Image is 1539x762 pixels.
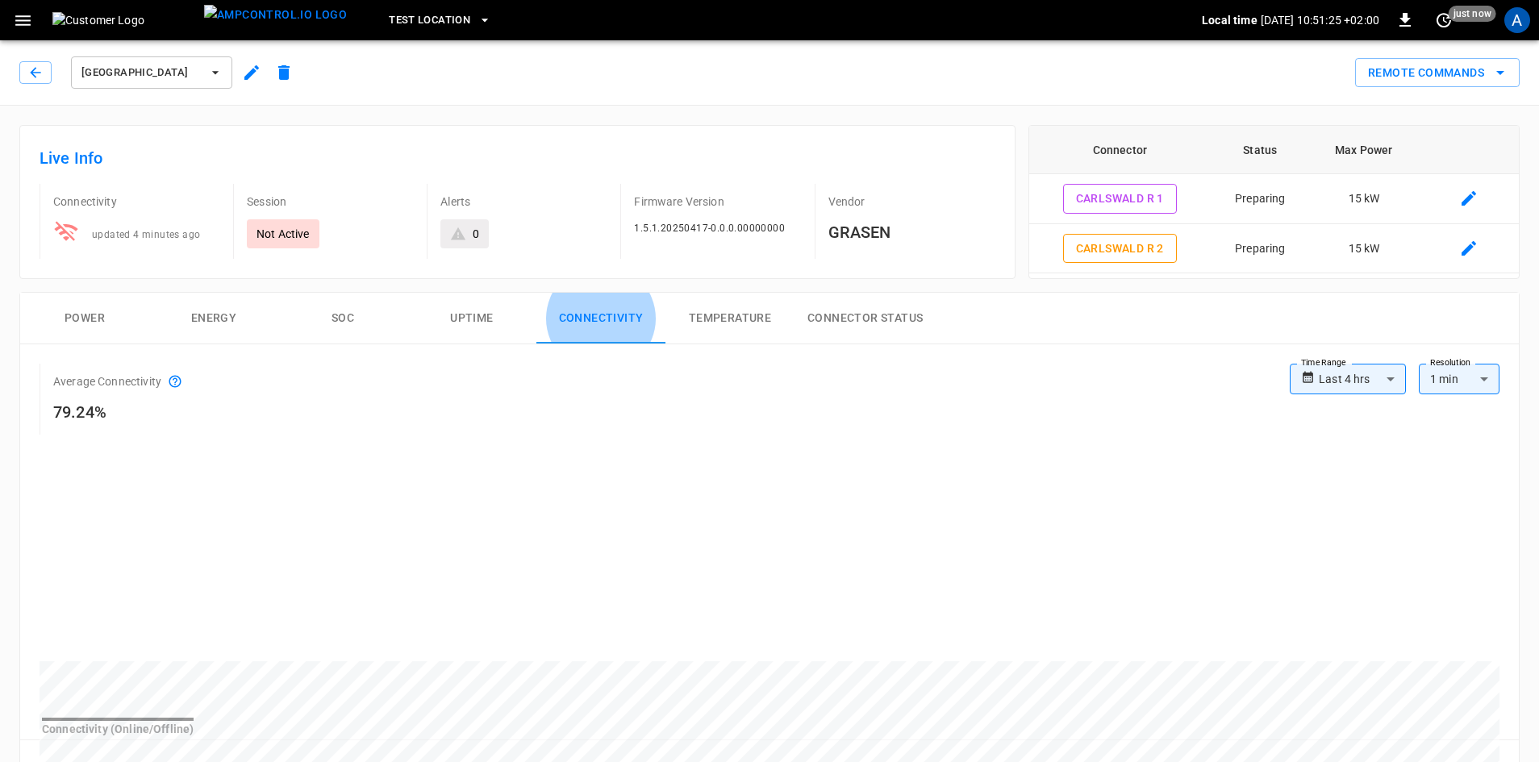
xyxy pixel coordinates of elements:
button: Power [20,293,149,344]
p: Firmware Version [634,194,801,210]
p: Not Active [256,226,310,242]
span: updated 4 minutes ago [92,229,200,240]
p: Average Connectivity [53,373,161,389]
button: Remote Commands [1355,58,1520,88]
h6: Live Info [40,145,995,171]
span: just now [1449,6,1496,22]
img: Customer Logo [52,12,198,28]
p: Session [247,194,414,210]
button: set refresh interval [1431,7,1457,33]
button: SOC [278,293,407,344]
div: remote commands options [1355,58,1520,88]
td: 15 kW [1310,174,1418,224]
p: [DATE] 10:51:25 +02:00 [1261,12,1379,28]
td: Preparing [1211,224,1310,274]
button: Test Location [382,5,498,36]
p: Connectivity [53,194,220,210]
button: Temperature [665,293,795,344]
div: Last 4 hrs [1319,364,1406,394]
p: Local time [1202,12,1257,28]
p: Vendor [828,194,995,210]
th: Status [1211,126,1310,174]
table: connector table [1029,126,1519,273]
span: Test Location [389,11,470,30]
label: Time Range [1301,356,1346,369]
th: Max Power [1310,126,1418,174]
h6: 79.24% [53,399,182,425]
img: ampcontrol.io logo [204,5,347,25]
button: Carlswald R 1 [1063,184,1177,214]
button: Energy [149,293,278,344]
button: Connector Status [795,293,936,344]
button: Carlswald R 2 [1063,234,1177,264]
span: [GEOGRAPHIC_DATA] [81,64,201,82]
button: Connectivity [536,293,665,344]
td: 15 kW [1310,224,1418,274]
h6: GRASEN [828,219,995,245]
button: Uptime [407,293,536,344]
div: profile-icon [1504,7,1530,33]
p: Alerts [440,194,607,210]
td: Preparing [1211,174,1310,224]
div: 1 min [1419,364,1499,394]
th: Connector [1029,126,1211,174]
div: 0 [473,226,479,242]
label: Resolution [1430,356,1470,369]
button: [GEOGRAPHIC_DATA] [71,56,232,89]
span: 1.5.1.20250417-0.0.0.00000000 [634,223,785,234]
